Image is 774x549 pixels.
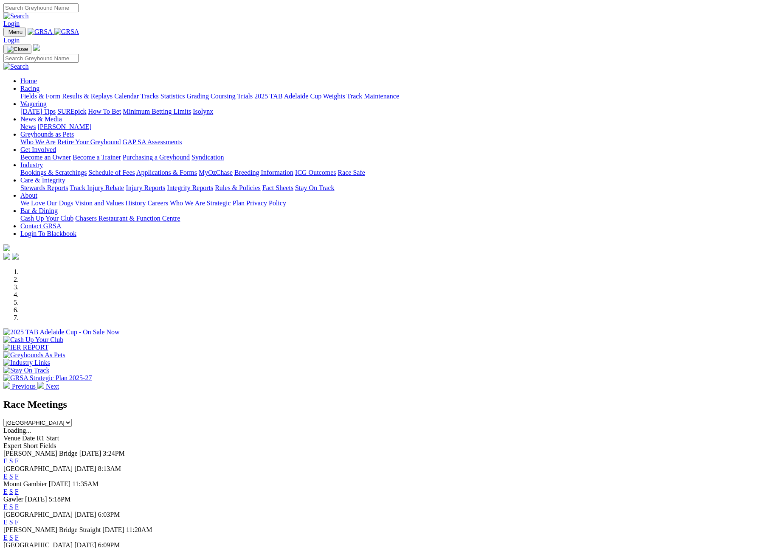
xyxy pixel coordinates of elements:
[20,123,36,130] a: News
[3,503,8,510] a: E
[3,244,10,251] img: logo-grsa-white.png
[193,108,213,115] a: Isolynx
[20,108,56,115] a: [DATE] Tips
[20,215,73,222] a: Cash Up Your Club
[74,465,96,472] span: [DATE]
[74,511,96,518] span: [DATE]
[72,480,99,487] span: 11:35AM
[62,92,113,100] a: Results & Replays
[167,184,213,191] a: Integrity Reports
[3,442,22,449] span: Expert
[9,503,13,510] a: S
[20,184,68,191] a: Stewards Reports
[22,434,35,442] span: Date
[3,45,31,54] button: Toggle navigation
[338,169,365,176] a: Race Safe
[191,154,224,161] a: Syndication
[347,92,399,100] a: Track Maintenance
[147,199,168,207] a: Careers
[3,511,73,518] span: [GEOGRAPHIC_DATA]
[246,199,286,207] a: Privacy Policy
[20,199,73,207] a: We Love Our Dogs
[3,434,20,442] span: Venue
[211,92,236,100] a: Coursing
[20,184,771,192] div: Care & Integrity
[3,336,63,344] img: Cash Up Your Club
[3,328,120,336] img: 2025 TAB Adelaide Cup - On Sale Now
[57,108,86,115] a: SUREpick
[3,344,48,351] img: IER REPORT
[123,138,182,146] a: GAP SA Assessments
[8,29,23,35] span: Menu
[9,488,13,495] a: S
[20,108,771,115] div: Wagering
[15,457,19,465] a: F
[114,92,139,100] a: Calendar
[9,457,13,465] a: S
[3,359,50,367] img: Industry Links
[3,36,20,44] a: Login
[3,382,10,389] img: chevron-left-pager-white.svg
[3,253,10,260] img: facebook.svg
[37,123,91,130] a: [PERSON_NAME]
[20,100,47,107] a: Wagering
[74,541,96,549] span: [DATE]
[9,518,13,526] a: S
[237,92,253,100] a: Trials
[254,92,321,100] a: 2025 TAB Adelaide Cup
[98,465,121,472] span: 8:13AM
[37,383,59,390] a: Next
[3,526,101,533] span: [PERSON_NAME] Bridge Straight
[187,92,209,100] a: Grading
[125,199,146,207] a: History
[15,518,19,526] a: F
[28,28,53,36] img: GRSA
[170,199,205,207] a: Who We Are
[46,383,59,390] span: Next
[20,207,58,214] a: Bar & Dining
[3,28,26,36] button: Toggle navigation
[20,222,61,230] a: Contact GRSA
[20,215,771,222] div: Bar & Dining
[57,138,121,146] a: Retire Your Greyhound
[141,92,159,100] a: Tracks
[123,154,190,161] a: Purchasing a Greyhound
[23,442,38,449] span: Short
[20,85,39,92] a: Racing
[33,44,40,51] img: logo-grsa-white.png
[3,534,8,541] a: E
[79,450,101,457] span: [DATE]
[3,518,8,526] a: E
[136,169,197,176] a: Applications & Forms
[207,199,245,207] a: Strategic Plan
[20,115,62,123] a: News & Media
[3,3,79,12] input: Search
[3,473,8,480] a: E
[3,427,31,434] span: Loading...
[70,184,124,191] a: Track Injury Rebate
[20,192,37,199] a: About
[25,496,47,503] span: [DATE]
[20,154,71,161] a: Become an Owner
[20,176,65,184] a: Care & Integrity
[9,534,13,541] a: S
[3,54,79,63] input: Search
[20,146,56,153] a: Get Involved
[215,184,261,191] a: Rules & Policies
[160,92,185,100] a: Statistics
[54,28,79,36] img: GRSA
[20,138,771,146] div: Greyhounds as Pets
[98,511,120,518] span: 6:03PM
[295,169,336,176] a: ICG Outcomes
[15,488,19,495] a: F
[126,526,152,533] span: 11:20AM
[20,123,771,131] div: News & Media
[20,199,771,207] div: About
[7,46,28,53] img: Close
[3,20,20,27] a: Login
[199,169,233,176] a: MyOzChase
[3,12,29,20] img: Search
[123,108,191,115] a: Minimum Betting Limits
[75,215,180,222] a: Chasers Restaurant & Function Centre
[15,534,19,541] a: F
